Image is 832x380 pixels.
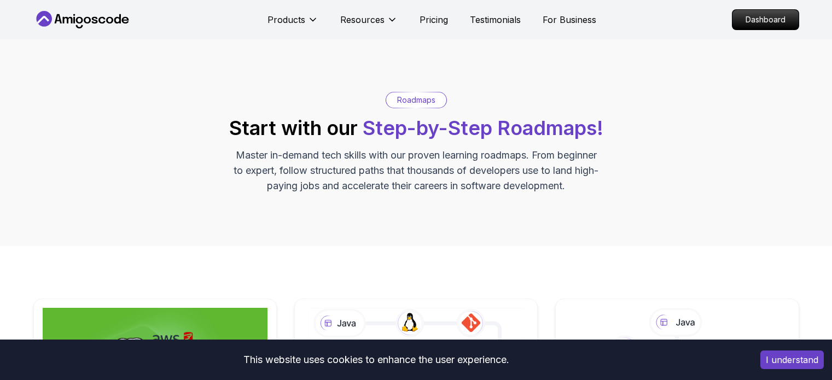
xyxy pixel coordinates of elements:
button: Accept cookies [760,350,824,369]
p: Products [267,13,305,26]
button: Resources [340,13,398,35]
a: Testimonials [470,13,521,26]
a: For Business [543,13,596,26]
a: Dashboard [732,9,799,30]
a: Pricing [420,13,448,26]
span: Step-by-Step Roadmaps! [363,116,603,140]
p: Roadmaps [397,95,435,106]
p: Dashboard [732,10,799,30]
h2: Start with our [229,117,603,139]
div: This website uses cookies to enhance the user experience. [8,348,744,372]
p: Resources [340,13,385,26]
iframe: chat widget [764,312,832,364]
button: Products [267,13,318,35]
p: Master in-demand tech skills with our proven learning roadmaps. From beginner to expert, follow s... [232,148,600,194]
